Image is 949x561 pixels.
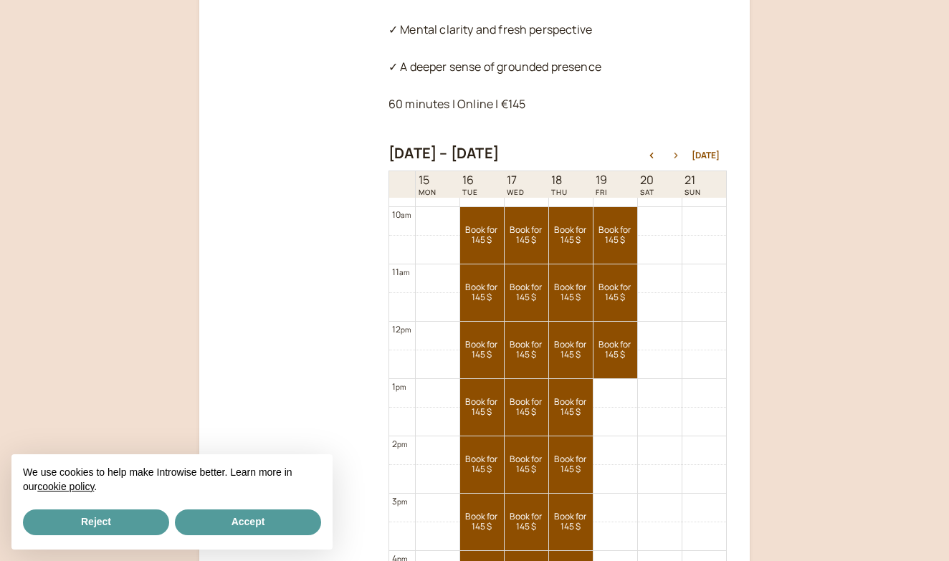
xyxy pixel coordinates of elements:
div: We use cookies to help make Introwise better. Learn more in our . [11,454,333,507]
span: pm [396,382,406,392]
a: September 20, 2025 [637,172,657,197]
span: 20 [640,173,654,187]
span: Book for 145 $ [460,282,504,303]
span: Book for 145 $ [460,340,504,360]
span: Book for 145 $ [593,225,637,246]
span: MON [419,188,437,196]
span: Book for 145 $ [460,397,504,418]
span: 16 [462,173,478,187]
span: FRI [596,188,607,196]
span: Book for 145 $ [505,454,548,475]
a: September 19, 2025 [593,172,610,197]
button: Accept [175,509,321,535]
span: pm [397,497,407,507]
span: Book for 145 $ [549,512,593,532]
span: Book for 145 $ [460,454,504,475]
span: Book for 145 $ [593,282,637,303]
span: pm [397,439,407,449]
span: Book for 145 $ [505,340,548,360]
a: September 17, 2025 [504,172,528,197]
button: Reject [23,509,169,535]
span: pm [401,325,411,335]
span: Book for 145 $ [460,225,504,246]
div: 2 [392,437,408,451]
button: [DATE] [692,150,720,160]
div: 3 [392,494,408,508]
span: 21 [685,173,701,187]
span: Book for 145 $ [460,512,504,532]
span: 19 [596,173,607,187]
span: SUN [685,188,701,196]
span: Book for 145 $ [549,454,593,475]
span: am [401,210,411,220]
div: 11 [392,265,410,279]
span: WED [507,188,525,196]
span: am [399,267,409,277]
h2: [DATE] – [DATE] [388,145,499,162]
span: Book for 145 $ [593,340,637,360]
a: September 16, 2025 [459,172,481,197]
span: Book for 145 $ [549,225,593,246]
a: September 15, 2025 [416,172,439,197]
span: THU [551,188,568,196]
div: 1 [392,380,406,393]
span: Book for 145 $ [505,512,548,532]
span: Book for 145 $ [549,282,593,303]
span: 18 [551,173,568,187]
a: cookie policy [37,481,94,492]
span: Book for 145 $ [549,340,593,360]
a: September 21, 2025 [682,172,704,197]
span: Book for 145 $ [505,282,548,303]
div: 12 [392,322,411,336]
span: Book for 145 $ [505,225,548,246]
div: 10 [392,208,411,221]
span: Book for 145 $ [549,397,593,418]
span: TUE [462,188,478,196]
span: 17 [507,173,525,187]
span: SAT [640,188,654,196]
span: Book for 145 $ [505,397,548,418]
a: September 18, 2025 [548,172,571,197]
span: 15 [419,173,437,187]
